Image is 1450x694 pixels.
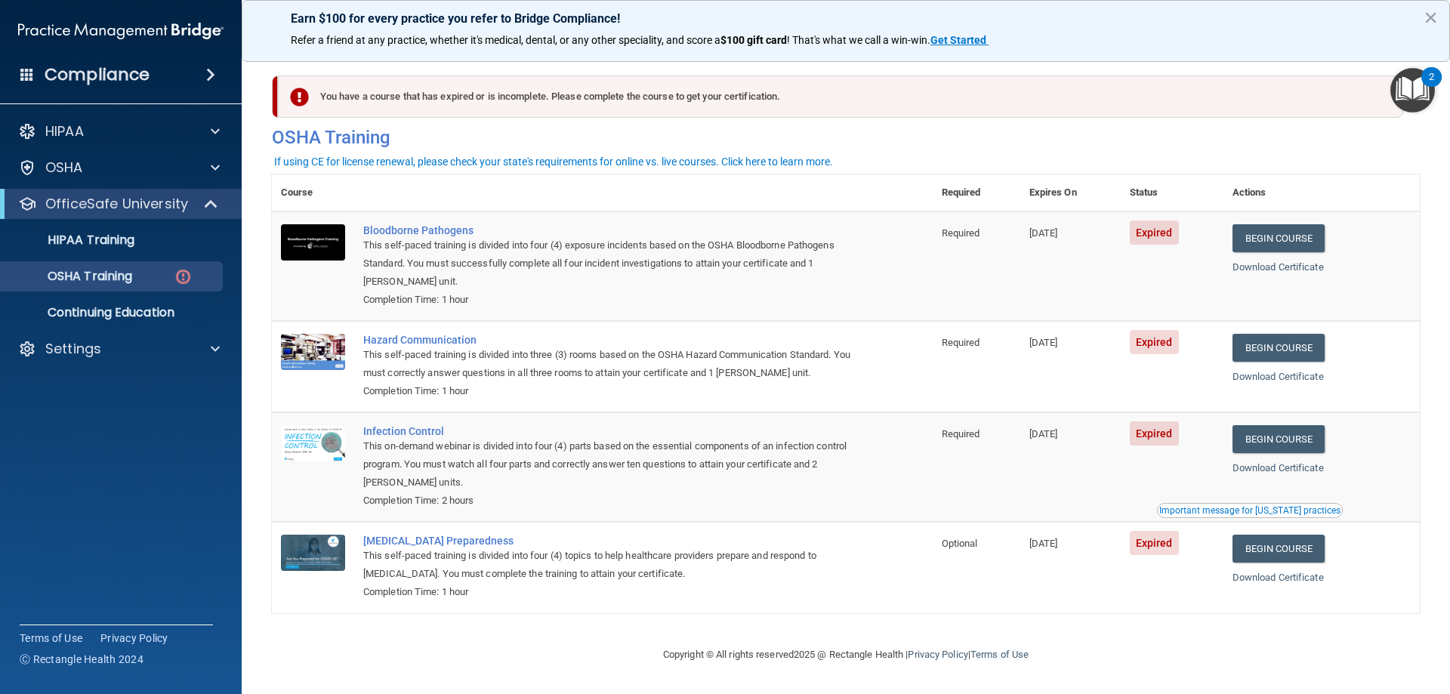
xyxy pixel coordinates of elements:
button: Open Resource Center, 2 new notifications [1390,68,1435,113]
p: Settings [45,340,101,358]
p: HIPAA [45,122,84,140]
span: [DATE] [1029,227,1058,239]
p: Continuing Education [10,305,216,320]
a: Begin Course [1232,425,1325,453]
a: Download Certificate [1232,261,1324,273]
div: Completion Time: 1 hour [363,583,857,601]
th: Actions [1223,174,1420,211]
th: Course [272,174,354,211]
span: Ⓒ Rectangle Health 2024 [20,652,143,667]
a: Bloodborne Pathogens [363,224,857,236]
span: [DATE] [1029,428,1058,440]
a: Hazard Communication [363,334,857,346]
a: Get Started [930,34,989,46]
a: Settings [18,340,220,358]
a: Begin Course [1232,224,1325,252]
a: Privacy Policy [908,649,967,660]
div: You have a course that has expired or is incomplete. Please complete the course to get your certi... [278,76,1403,118]
div: This self-paced training is divided into four (4) exposure incidents based on the OSHA Bloodborne... [363,236,857,291]
span: Required [942,337,980,348]
p: OSHA Training [10,269,132,284]
a: OfficeSafe University [18,195,219,213]
span: Refer a friend at any practice, whether it's medical, dental, or any other speciality, and score a [291,34,720,46]
img: danger-circle.6113f641.png [174,267,193,286]
span: [DATE] [1029,337,1058,348]
span: Required [942,227,980,239]
a: Terms of Use [970,649,1029,660]
div: Copyright © All rights reserved 2025 @ Rectangle Health | | [570,631,1121,679]
a: HIPAA [18,122,220,140]
span: Expired [1130,221,1179,245]
th: Expires On [1020,174,1121,211]
strong: $100 gift card [720,34,787,46]
button: If using CE for license renewal, please check your state's requirements for online vs. live cours... [272,154,835,169]
a: Begin Course [1232,334,1325,362]
a: Download Certificate [1232,462,1324,473]
div: This self-paced training is divided into four (4) topics to help healthcare providers prepare and... [363,547,857,583]
div: Completion Time: 1 hour [363,291,857,309]
div: Completion Time: 1 hour [363,382,857,400]
span: Expired [1130,531,1179,555]
span: Expired [1130,330,1179,354]
div: Important message for [US_STATE] practices [1159,506,1340,515]
a: Download Certificate [1232,572,1324,583]
th: Status [1121,174,1223,211]
div: This self-paced training is divided into three (3) rooms based on the OSHA Hazard Communication S... [363,346,857,382]
img: exclamation-circle-solid-danger.72ef9ffc.png [290,88,309,106]
a: Infection Control [363,425,857,437]
p: OSHA [45,159,83,177]
a: OSHA [18,159,220,177]
div: 2 [1429,77,1434,97]
div: If using CE for license renewal, please check your state's requirements for online vs. live cours... [274,156,833,167]
div: This on-demand webinar is divided into four (4) parts based on the essential components of an inf... [363,437,857,492]
a: [MEDICAL_DATA] Preparedness [363,535,857,547]
span: Optional [942,538,978,549]
p: HIPAA Training [10,233,134,248]
a: Privacy Policy [100,631,168,646]
div: Completion Time: 2 hours [363,492,857,510]
h4: Compliance [45,64,150,85]
th: Required [933,174,1020,211]
p: Earn $100 for every practice you refer to Bridge Compliance! [291,11,1401,26]
span: [DATE] [1029,538,1058,549]
span: ! That's what we call a win-win. [787,34,930,46]
strong: Get Started [930,34,986,46]
span: Required [942,428,980,440]
button: Close [1424,5,1438,29]
a: Download Certificate [1232,371,1324,382]
button: Read this if you are a dental practitioner in the state of CA [1157,503,1343,518]
a: Begin Course [1232,535,1325,563]
h4: OSHA Training [272,127,1420,148]
span: Expired [1130,421,1179,446]
a: Terms of Use [20,631,82,646]
img: PMB logo [18,16,224,46]
p: OfficeSafe University [45,195,188,213]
